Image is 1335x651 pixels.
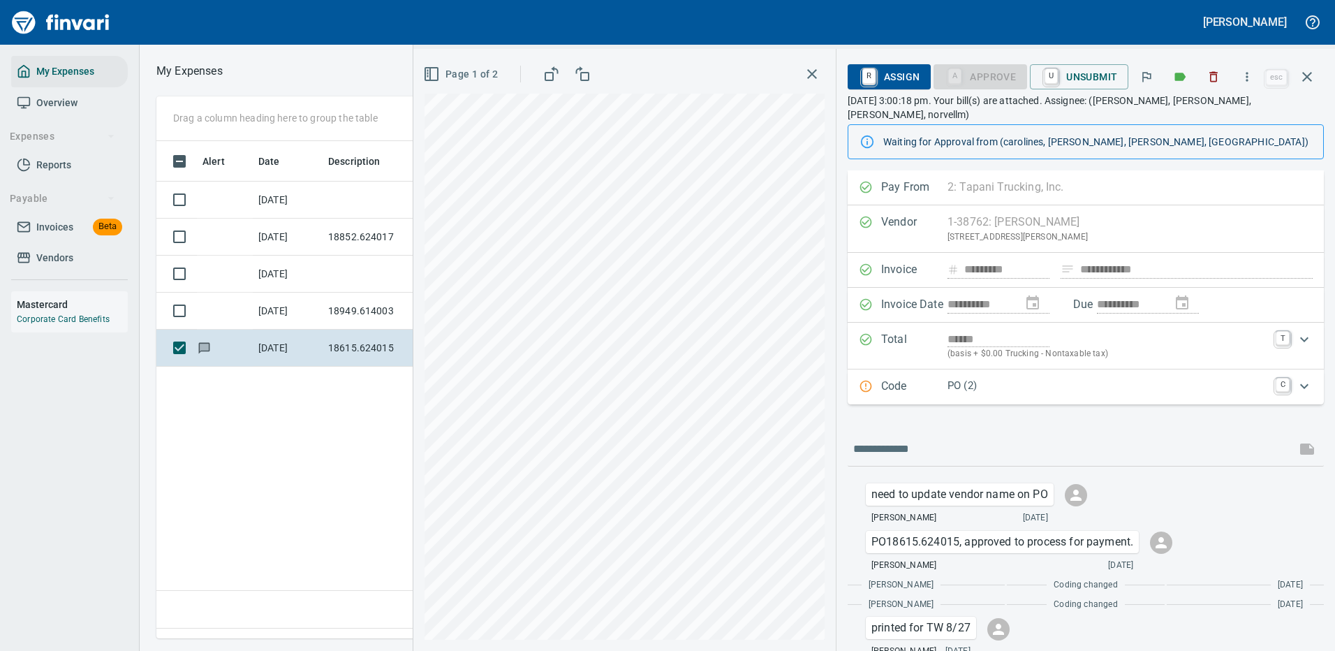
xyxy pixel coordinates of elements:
a: esc [1266,70,1287,85]
div: Click for options [866,483,1054,506]
button: RAssign [848,64,931,89]
td: [DATE] [253,330,323,367]
p: Code [881,378,947,396]
div: Purchase Order required [934,70,1027,82]
p: (basis + $0.00 Trucking - Nontaxable tax) [947,347,1267,361]
button: Page 1 of 2 [420,61,503,87]
span: Expenses [10,128,115,145]
a: Overview [11,87,128,119]
nav: breadcrumb [156,63,223,80]
div: Click for options [866,617,976,639]
img: Finvari [8,6,113,39]
div: Expand [848,370,1324,404]
button: Payable [4,186,121,212]
a: InvoicesBeta [11,212,128,243]
span: This records your message into the invoice and notifies anyone mentioned [1290,432,1324,466]
span: Reports [36,156,71,174]
a: U [1045,68,1058,84]
h6: Mastercard [17,297,128,312]
span: [DATE] [1278,578,1303,592]
span: [PERSON_NAME] [871,511,936,525]
button: [PERSON_NAME] [1200,11,1290,33]
div: Waiting for Approval from (carolines, [PERSON_NAME], [PERSON_NAME], [GEOGRAPHIC_DATA]) [883,129,1312,154]
div: Expand [848,323,1324,370]
p: printed for TW 8/27 [871,620,971,636]
p: need to update vendor name on PO [871,486,1048,503]
span: Vendors [36,249,73,267]
span: Coding changed [1054,598,1117,612]
span: [DATE] [1108,559,1133,573]
span: Description [328,153,381,170]
span: [PERSON_NAME] [869,598,934,612]
a: R [862,68,876,84]
span: Invoices [36,219,73,236]
span: Alert [202,153,225,170]
span: Coding changed [1054,578,1117,592]
span: My Expenses [36,63,94,80]
a: Vendors [11,242,128,274]
a: C [1276,378,1290,392]
p: Drag a column heading here to group the table [173,111,378,125]
button: More [1232,61,1262,92]
span: Beta [93,219,122,235]
p: PO (2) [947,378,1267,394]
span: [PERSON_NAME] [869,578,934,592]
span: Has messages [197,343,212,352]
a: Reports [11,149,128,181]
div: Click for options [866,531,1139,553]
td: [DATE] [253,182,323,219]
a: My Expenses [11,56,128,87]
button: Expenses [4,124,121,149]
p: PO18615.624015, approved to process for payment. [871,534,1133,550]
button: Labels [1165,61,1195,92]
a: T [1276,331,1290,345]
p: Total [881,331,947,361]
span: Page 1 of 2 [426,66,498,83]
td: [DATE] [253,256,323,293]
td: [DATE] [253,293,323,330]
span: [PERSON_NAME] [871,559,936,573]
span: Unsubmit [1041,65,1117,89]
td: 18852.624017 [323,219,448,256]
span: [DATE] [1023,511,1048,525]
button: Discard [1198,61,1229,92]
span: Close invoice [1262,60,1324,94]
span: [DATE] [1278,598,1303,612]
p: [DATE] 3:00:18 pm. Your bill(s) are attached. Assignee: ([PERSON_NAME], [PERSON_NAME], [PERSON_NA... [848,94,1324,122]
span: Date [258,153,280,170]
h5: [PERSON_NAME] [1203,15,1287,29]
span: Overview [36,94,78,112]
p: My Expenses [156,63,223,80]
span: Description [328,153,399,170]
td: 18949.614003 [323,293,448,330]
span: Date [258,153,298,170]
td: [DATE] [253,219,323,256]
button: Flag [1131,61,1162,92]
a: Corporate Card Benefits [17,314,110,324]
button: UUnsubmit [1030,64,1128,89]
td: 18615.624015 [323,330,448,367]
span: Payable [10,190,115,207]
span: Assign [859,65,920,89]
span: Alert [202,153,243,170]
